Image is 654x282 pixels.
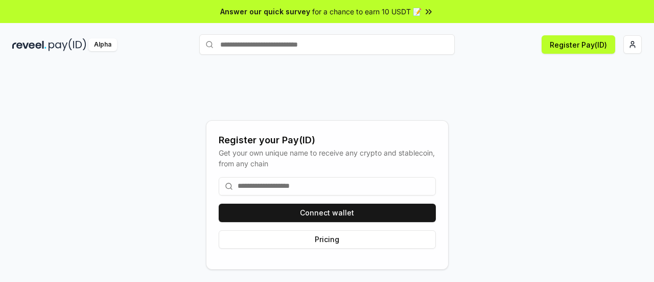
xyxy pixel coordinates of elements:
span: for a chance to earn 10 USDT 📝 [312,6,422,17]
div: Alpha [88,38,117,51]
div: Get your own unique name to receive any crypto and stablecoin, from any chain [219,147,436,169]
img: pay_id [49,38,86,51]
img: reveel_dark [12,38,46,51]
button: Pricing [219,230,436,249]
span: Answer our quick survey [220,6,310,17]
button: Register Pay(ID) [542,35,615,54]
div: Register your Pay(ID) [219,133,436,147]
button: Connect wallet [219,204,436,222]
